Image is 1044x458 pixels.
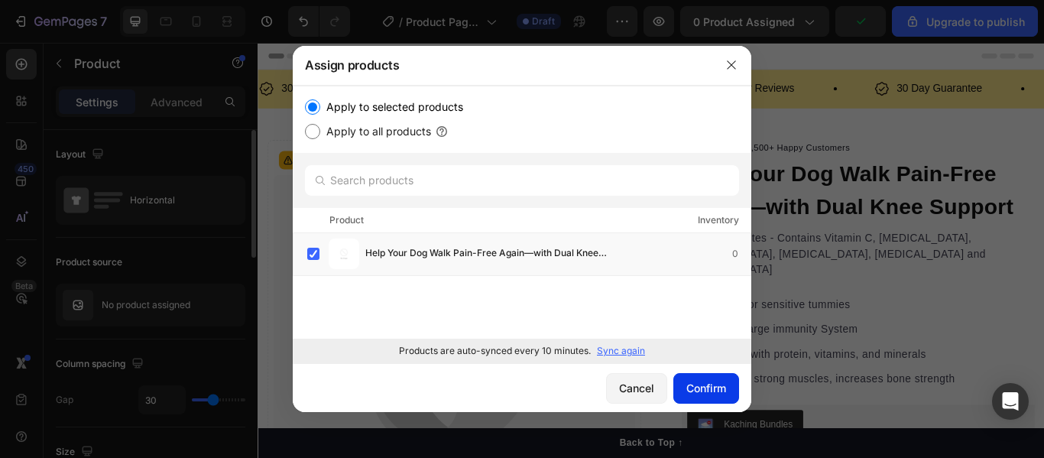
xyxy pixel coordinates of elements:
[523,325,813,343] p: Supercharge immunity System
[329,213,364,228] div: Product
[334,128,390,139] span: or
[293,86,751,363] div: />
[992,383,1029,420] div: Open Intercom Messenger
[563,115,691,130] p: 22,500+ Happy Customers
[305,165,739,196] input: Search products
[329,239,359,269] img: product-img
[320,98,463,116] label: Apply to selected products
[52,126,390,141] p: Catch your customer's attention with attracted media.
[28,43,128,65] p: 30 Day Guarantee
[348,128,390,139] span: sync data
[673,373,739,404] button: Confirm
[288,128,334,139] span: Add image
[496,219,904,274] p: Happy Dog Bites - Contains Vitamin C, [MEDICAL_DATA], [MEDICAL_DATA], [MEDICAL_DATA], [MEDICAL_DA...
[619,380,654,396] div: Cancel
[698,213,739,228] div: Inventory
[732,246,751,261] div: 0
[523,296,813,314] p: Perfect for sensitive tummies
[320,122,431,141] label: Apply to all products
[399,344,591,358] p: Products are auto-synced every 10 minutes.
[247,43,393,65] p: 22,500+ Happy Customers
[745,43,845,65] p: 30 Day Guarantee
[365,245,631,262] span: Help Your Dog Walk Pain-Free Again—with Dual Knee Support
[513,437,531,456] img: KachingBundles.png
[512,43,626,65] p: 700+ 5-Star Reviews
[293,45,712,85] div: Assign products
[543,437,624,453] div: Kaching Bundles
[494,132,906,211] h1: Help Your Dog Walk Pain-Free Again—with Dual Knee Support
[523,354,813,372] p: Bursting with protein, vitamins, and minerals
[597,344,645,358] p: Sync again
[606,373,667,404] button: Cancel
[523,383,813,401] p: Supports strong muscles, increases bone strength
[686,380,726,396] div: Confirm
